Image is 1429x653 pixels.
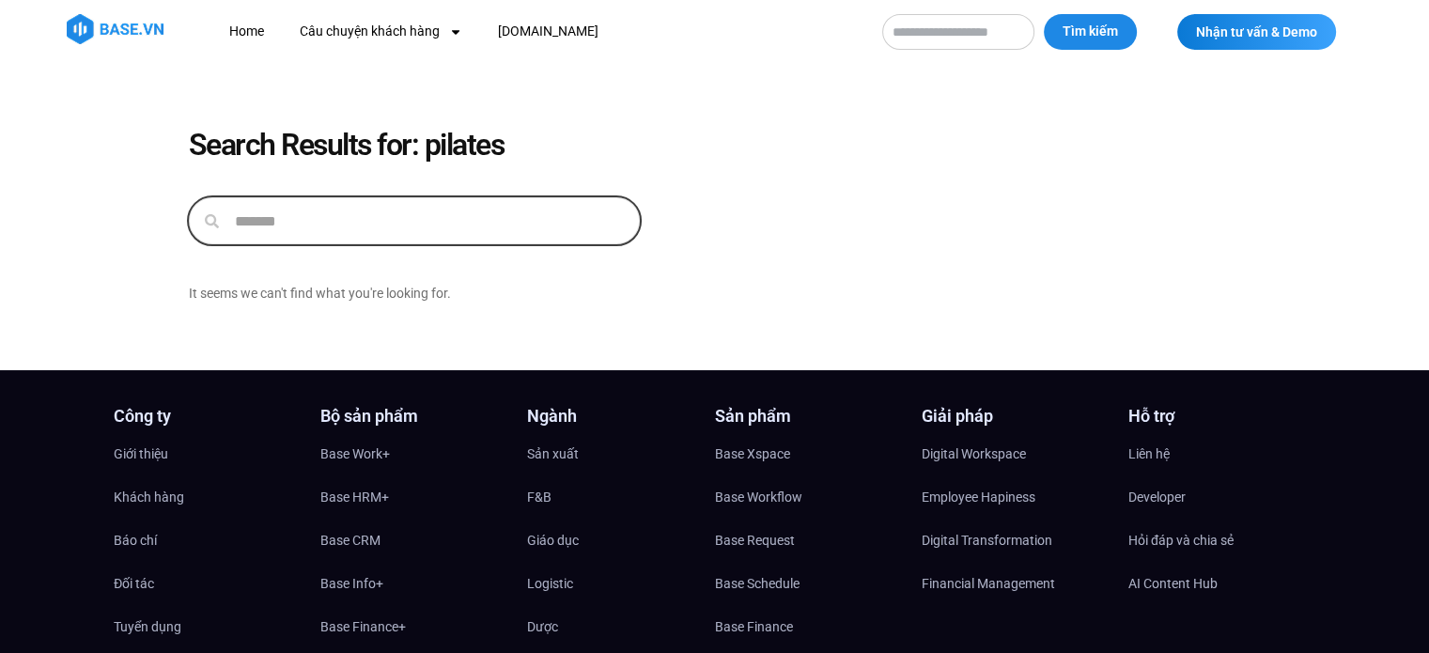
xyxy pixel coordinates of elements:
[715,526,795,554] span: Base Request
[527,440,579,468] span: Sản xuất
[215,14,863,49] nav: Menu
[1177,14,1336,50] a: Nhận tư vấn & Demo
[715,440,790,468] span: Base Xspace
[320,526,381,554] span: Base CRM
[922,440,1026,468] span: Digital Workspace
[1128,408,1316,425] h4: Hỗ trợ
[320,526,508,554] a: Base CRM
[320,613,406,641] span: Base Finance+
[215,14,278,49] a: Home
[320,569,383,598] span: Base Info+
[1196,25,1317,39] span: Nhận tư vấn & Demo
[1128,569,1316,598] a: AI Content Hub
[114,526,302,554] a: Báo chí
[922,526,1052,554] span: Digital Transformation
[1128,440,1170,468] span: Liên hệ
[715,483,903,511] a: Base Workflow
[114,440,302,468] a: Giới thiệu
[114,526,157,554] span: Báo chí
[1128,483,1316,511] a: Developer
[320,440,508,468] a: Base Work+
[715,408,903,425] h4: Sản phẩm
[922,569,1110,598] a: Financial Management
[114,569,154,598] span: Đối tác
[1128,483,1186,511] span: Developer
[715,569,903,598] a: Base Schedule
[527,440,715,468] a: Sản xuất
[715,569,800,598] span: Base Schedule
[320,569,508,598] a: Base Info+
[1128,569,1218,598] span: AI Content Hub
[1063,23,1118,41] span: Tìm kiếm
[114,613,302,641] a: Tuyển dụng
[320,613,508,641] a: Base Finance+
[715,483,802,511] span: Base Workflow
[320,483,389,511] span: Base HRM+
[922,408,1110,425] h4: Giải pháp
[320,483,508,511] a: Base HRM+
[715,613,903,641] a: Base Finance
[114,440,168,468] span: Giới thiệu
[922,440,1110,468] a: Digital Workspace
[114,483,184,511] span: Khách hàng
[715,613,793,641] span: Base Finance
[114,408,302,425] h4: Công ty
[922,526,1110,554] a: Digital Transformation
[114,483,302,511] a: Khách hàng
[715,440,903,468] a: Base Xspace
[715,526,903,554] a: Base Request
[527,483,551,511] span: F&B
[1128,440,1316,468] a: Liên hệ
[1128,526,1316,554] a: Hỏi đáp và chia sẻ
[1044,14,1137,50] button: Tìm kiếm
[1128,526,1234,554] span: Hỏi đáp và chia sẻ
[527,526,715,554] a: Giáo dục
[527,483,715,511] a: F&B
[527,613,715,641] a: Dược
[114,613,181,641] span: Tuyển dụng
[320,408,508,425] h4: Bộ sản phẩm
[114,569,302,598] a: Đối tác
[527,569,573,598] span: Logistic
[922,569,1055,598] span: Financial Management
[527,569,715,598] a: Logistic
[922,483,1035,511] span: Employee Hapiness
[527,526,579,554] span: Giáo dục
[527,408,715,425] h4: Ngành
[189,130,1241,160] h1: Search Results for: pilates
[189,282,524,304] div: It seems we can't find what you're looking for.
[286,14,476,49] a: Câu chuyện khách hàng
[527,613,558,641] span: Dược
[484,14,613,49] a: [DOMAIN_NAME]
[922,483,1110,511] a: Employee Hapiness
[320,440,390,468] span: Base Work+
